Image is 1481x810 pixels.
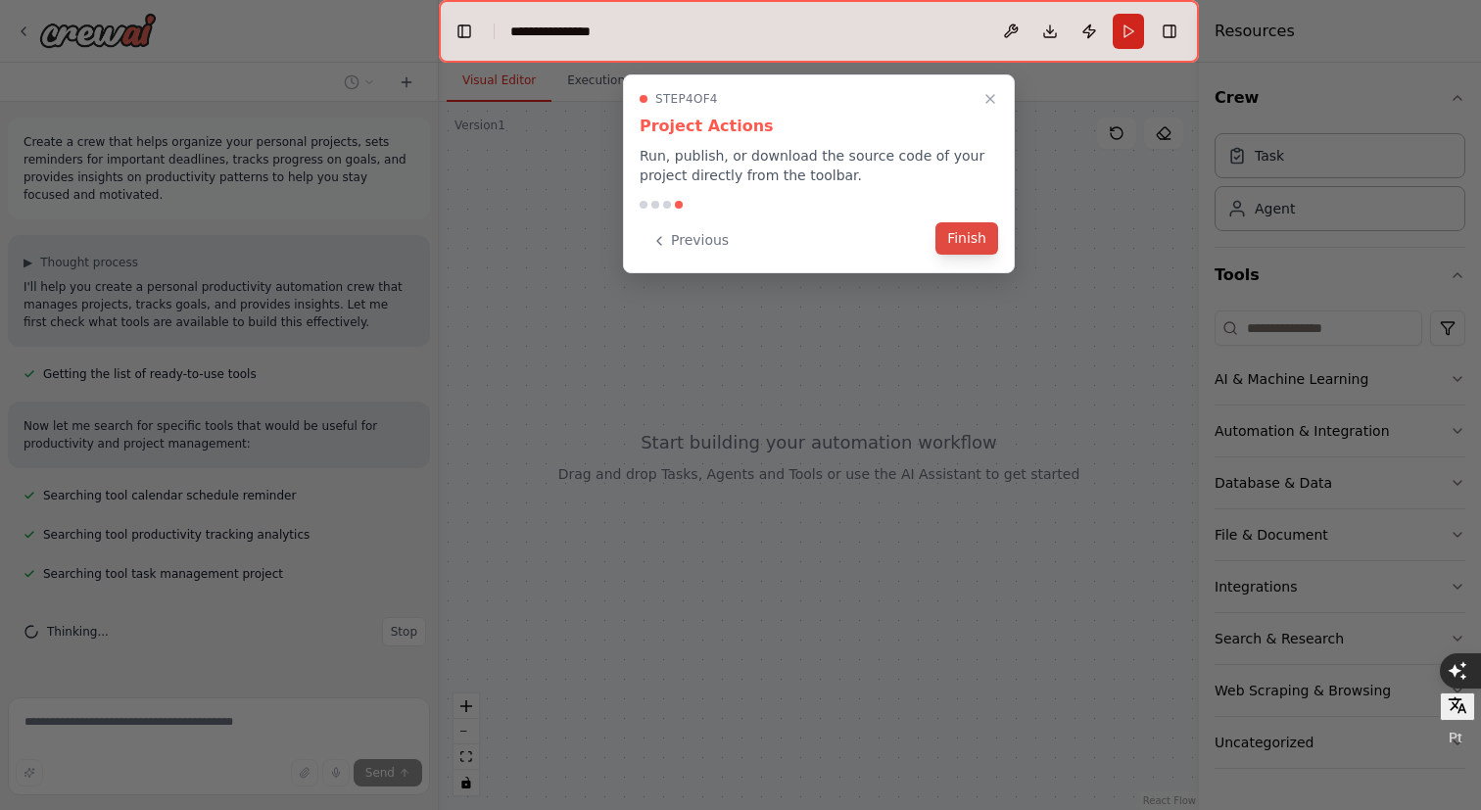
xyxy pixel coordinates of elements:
[640,115,998,138] h3: Project Actions
[640,224,740,257] button: Previous
[935,222,998,255] button: Finish
[451,18,478,45] button: Hide left sidebar
[640,146,998,185] p: Run, publish, or download the source code of your project directly from the toolbar.
[655,91,718,107] span: Step 4 of 4
[979,87,1002,111] button: Close walkthrough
